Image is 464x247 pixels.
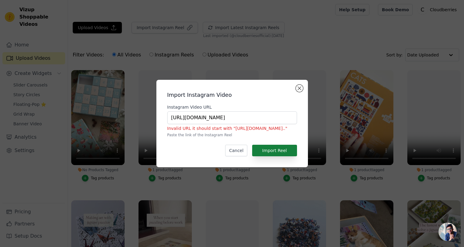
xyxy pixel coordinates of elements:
[167,133,297,137] p: Paste the link of the Instagram Reel
[252,145,297,156] button: Import Reel
[439,223,457,241] a: Open chat
[167,91,297,99] h2: Import Instagram Video
[225,145,247,156] button: Cancel
[167,111,297,124] input: https://www.instagram.com/reel/ABC123/
[167,125,297,131] p: Invalid URL it should start with "[URL][DOMAIN_NAME].."
[167,104,297,110] label: Instagram Video URL
[296,85,303,92] button: Close modal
